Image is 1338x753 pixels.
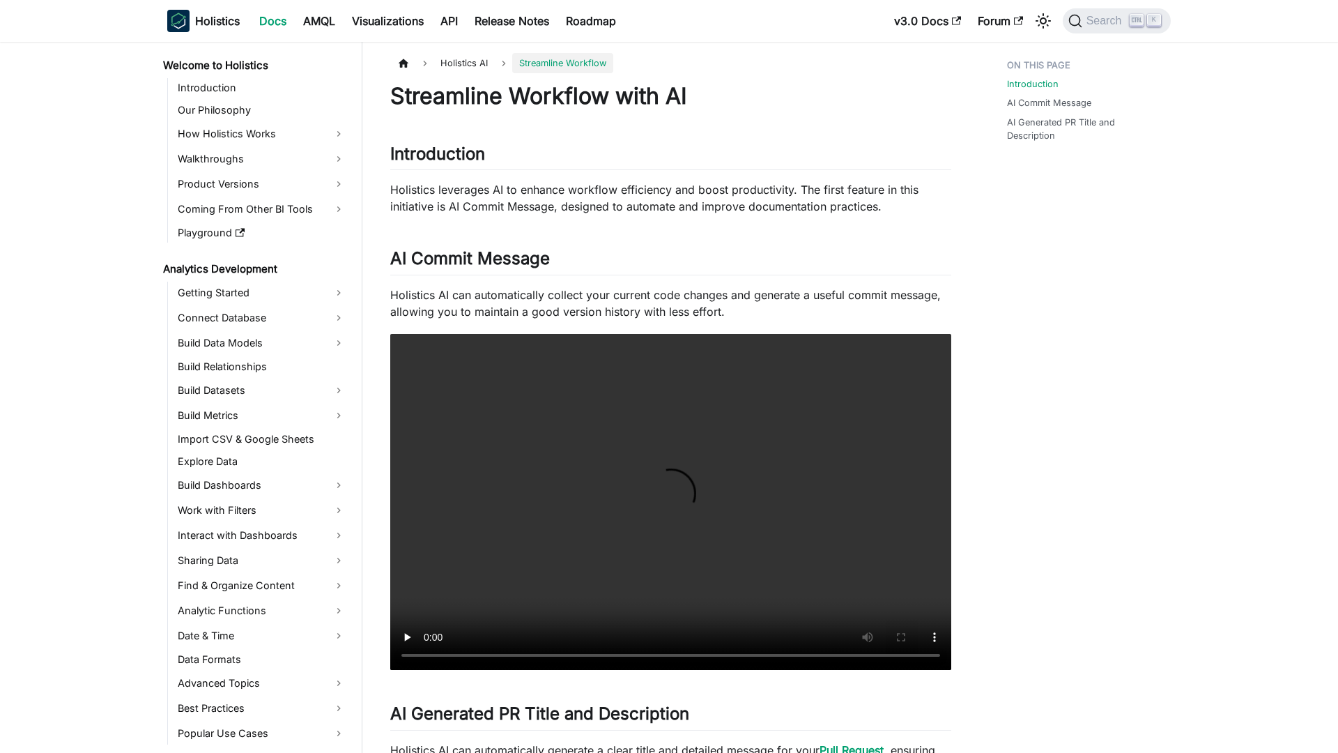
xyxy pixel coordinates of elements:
a: Our Philosophy [174,100,350,120]
b: Holistics [195,13,240,29]
a: Sharing Data [174,549,350,572]
a: Date & Time [174,625,350,647]
a: Playground [174,223,350,243]
a: Getting Started [174,282,350,304]
a: Build Datasets [174,379,350,402]
a: Build Data Models [174,332,350,354]
a: How Holistics Works [174,123,350,145]
a: Introduction [1007,77,1059,91]
h2: AI Generated PR Title and Description [390,703,951,730]
a: Popular Use Cases [174,722,350,745]
a: Build Relationships [174,357,350,376]
a: API [432,10,466,32]
a: Walkthroughs [174,148,350,170]
nav: Docs sidebar [153,42,362,753]
h2: AI Commit Message [390,248,951,275]
a: Welcome to Holistics [159,56,350,75]
a: Connect Database [174,307,350,329]
a: Explore Data [174,452,350,471]
a: Release Notes [466,10,557,32]
a: Best Practices [174,697,350,720]
a: AI Commit Message [1007,96,1091,109]
a: HolisticsHolistics [167,10,240,32]
span: Streamline Workflow [512,53,613,73]
span: Search [1082,15,1130,27]
h2: Introduction [390,144,951,170]
a: Find & Organize Content [174,575,350,597]
a: Work with Filters [174,499,350,522]
nav: Breadcrumbs [390,53,951,73]
a: Build Dashboards [174,474,350,496]
a: Visualizations [344,10,432,32]
a: Data Formats [174,650,350,669]
a: Interact with Dashboards [174,524,350,547]
button: Search (Ctrl+K) [1063,8,1171,33]
a: AMQL [295,10,344,32]
img: Holistics [167,10,190,32]
a: Advanced Topics [174,672,350,694]
a: Import CSV & Google Sheets [174,429,350,449]
video: Your browser does not support embedding video, but you can . [390,334,951,671]
kbd: K [1147,14,1161,26]
h1: Streamline Workflow with AI [390,82,951,110]
a: Introduction [174,78,350,98]
a: Product Versions [174,173,350,195]
a: Docs [251,10,295,32]
p: Holistics AI can automatically collect your current code changes and generate a useful commit mes... [390,287,951,320]
span: Holistics AI [433,53,495,73]
button: Switch between dark and light mode (currently light mode) [1032,10,1054,32]
a: Analytic Functions [174,600,350,622]
a: Analytics Development [159,259,350,279]
a: Roadmap [557,10,624,32]
a: Home page [390,53,417,73]
a: Forum [969,10,1031,32]
a: v3.0 Docs [886,10,969,32]
a: Coming From Other BI Tools [174,198,350,220]
a: AI Generated PR Title and Description [1007,116,1162,142]
a: Build Metrics [174,404,350,427]
p: Holistics leverages AI to enhance workflow efficiency and boost productivity. The first feature i... [390,181,951,215]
